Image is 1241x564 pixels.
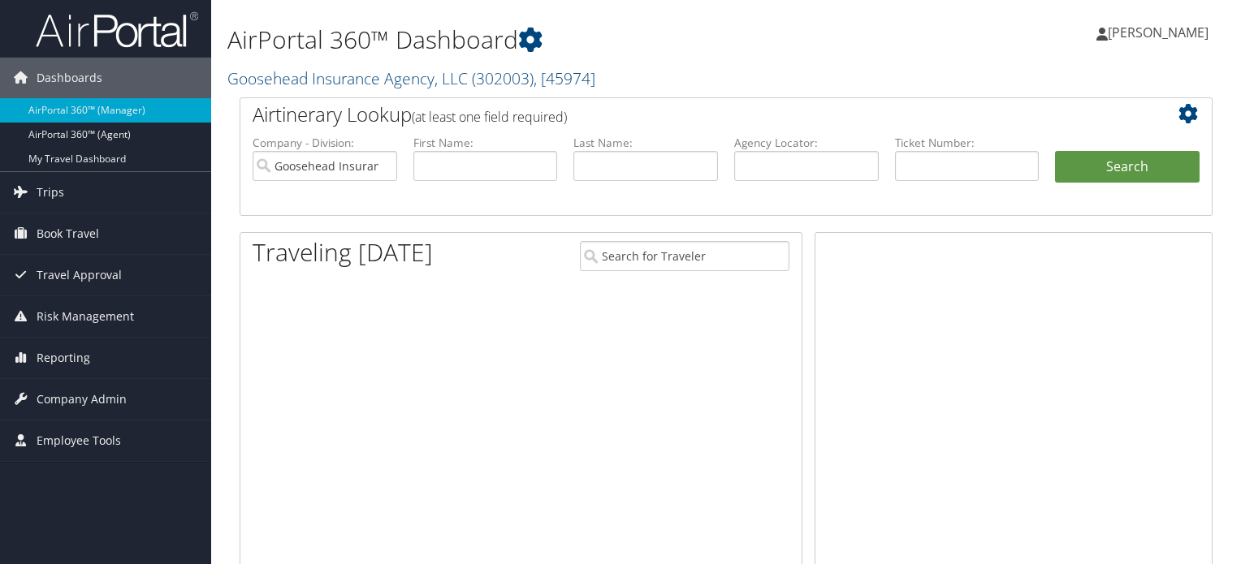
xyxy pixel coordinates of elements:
[580,241,789,271] input: Search for Traveler
[37,338,90,378] span: Reporting
[253,135,397,151] label: Company - Division:
[1096,8,1225,57] a: [PERSON_NAME]
[472,67,534,89] span: ( 302003 )
[37,172,64,213] span: Trips
[573,135,718,151] label: Last Name:
[37,379,127,420] span: Company Admin
[37,58,102,98] span: Dashboards
[37,213,99,254] span: Book Travel
[227,67,595,89] a: Goosehead Insurance Agency, LLC
[895,135,1040,151] label: Ticket Number:
[534,67,595,89] span: , [ 45974 ]
[253,101,1118,128] h2: Airtinerary Lookup
[37,420,121,461] span: Employee Tools
[36,11,198,49] img: airportal-logo.png
[227,23,893,57] h1: AirPortal 360™ Dashboard
[734,135,879,151] label: Agency Locator:
[37,296,134,337] span: Risk Management
[37,255,122,295] span: Travel Approval
[412,108,567,126] span: (at least one field required)
[413,135,558,151] label: First Name:
[1055,151,1200,183] button: Search
[1108,24,1209,41] span: [PERSON_NAME]
[253,235,433,269] h1: Traveling [DATE]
